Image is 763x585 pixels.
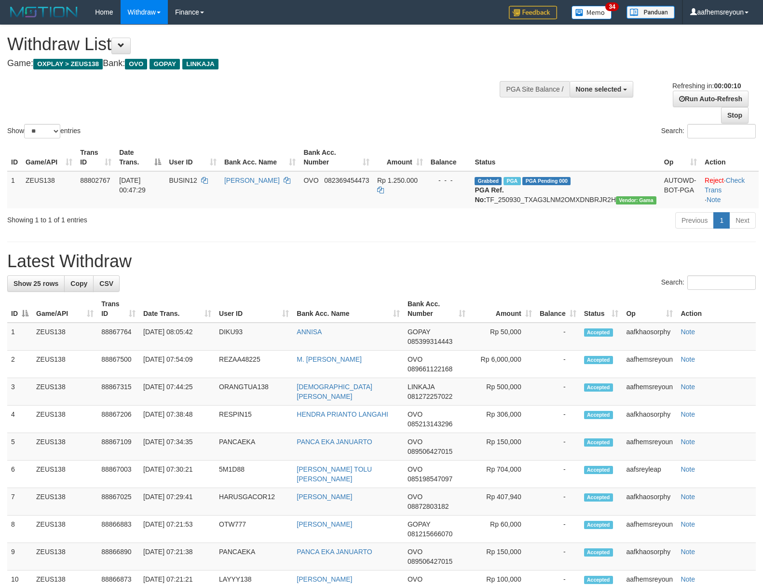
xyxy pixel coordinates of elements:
a: M. [PERSON_NAME] [297,355,362,363]
div: PGA Site Balance / [500,81,569,97]
input: Search: [687,124,756,138]
td: 88867315 [97,378,139,406]
label: Show entries [7,124,81,138]
a: Run Auto-Refresh [673,91,749,107]
td: RESPIN15 [215,406,293,433]
th: Game/API: activate to sort column ascending [32,295,97,323]
th: Action [701,144,759,171]
span: GOPAY [150,59,180,69]
a: Note [681,383,695,391]
td: [DATE] 07:34:35 [139,433,215,461]
td: 8 [7,516,32,543]
td: ZEUS138 [32,433,97,461]
th: Bank Acc. Name: activate to sort column ascending [220,144,300,171]
a: HENDRA PRIANTO LANGAHI [297,410,388,418]
th: Amount: activate to sort column ascending [373,144,427,171]
td: - [536,433,580,461]
a: Copy [64,275,94,292]
th: User ID: activate to sort column ascending [215,295,293,323]
b: PGA Ref. No: [475,186,504,204]
td: - [536,516,580,543]
td: 88866890 [97,543,139,571]
span: Accepted [584,521,613,529]
td: 7 [7,488,32,516]
th: User ID: activate to sort column ascending [165,144,220,171]
span: LINKAJA [182,59,218,69]
td: 6 [7,461,32,488]
div: - - - [431,176,467,185]
span: OVO [408,410,422,418]
span: Copy 085213143296 to clipboard [408,420,452,428]
td: ZEUS138 [32,378,97,406]
a: Note [707,196,721,204]
th: Trans ID: activate to sort column ascending [97,295,139,323]
a: Note [681,575,695,583]
th: Bank Acc. Number: activate to sort column ascending [404,295,470,323]
span: Accepted [584,466,613,474]
td: ZEUS138 [32,516,97,543]
th: Op: activate to sort column ascending [660,144,701,171]
span: OVO [125,59,147,69]
a: CSV [93,275,120,292]
span: OVO [408,548,422,556]
a: Note [681,355,695,363]
a: Show 25 rows [7,275,65,292]
td: aafkhaosorphy [622,323,677,351]
img: Feedback.jpg [509,6,557,19]
td: Rp 500,000 [469,378,535,406]
a: Note [681,493,695,501]
td: · · [701,171,759,208]
th: Date Trans.: activate to sort column descending [115,144,165,171]
td: - [536,406,580,433]
a: [DEMOGRAPHIC_DATA][PERSON_NAME] [297,383,372,400]
span: OVO [408,493,422,501]
td: Rp 50,000 [469,323,535,351]
td: ZEUS138 [32,406,97,433]
span: CSV [99,280,113,287]
span: Accepted [584,356,613,364]
td: ZEUS138 [32,351,97,378]
th: Date Trans.: activate to sort column ascending [139,295,215,323]
span: Copy 089506427015 to clipboard [408,558,452,565]
span: OVO [408,355,422,363]
span: [DATE] 00:47:29 [119,177,146,194]
td: 88867206 [97,406,139,433]
th: Balance: activate to sort column ascending [536,295,580,323]
a: Note [681,548,695,556]
td: HARUSGACOR12 [215,488,293,516]
th: ID: activate to sort column descending [7,295,32,323]
div: Showing 1 to 1 of 1 entries [7,211,311,225]
td: Rp 60,000 [469,516,535,543]
td: aafsreyleap [622,461,677,488]
td: 2 [7,351,32,378]
td: aafhemsreyoun [622,378,677,406]
td: TF_250930_TXAG3LNM2OMXDNBRJR2H [471,171,660,208]
td: Rp 306,000 [469,406,535,433]
th: Trans ID: activate to sort column ascending [76,144,115,171]
span: GOPAY [408,328,430,336]
td: Rp 150,000 [469,543,535,571]
td: aafhemsreyoun [622,433,677,461]
span: Accepted [584,411,613,419]
img: MOTION_logo.png [7,5,81,19]
td: 3 [7,378,32,406]
span: OVO [408,438,422,446]
td: ZEUS138 [22,171,76,208]
td: [DATE] 08:05:42 [139,323,215,351]
span: Rp 1.250.000 [377,177,418,184]
span: Accepted [584,328,613,337]
td: ZEUS138 [32,488,97,516]
th: Amount: activate to sort column ascending [469,295,535,323]
td: [DATE] 07:21:38 [139,543,215,571]
a: PANCA EKA JANUARTO [297,438,372,446]
a: [PERSON_NAME] [297,520,352,528]
td: 88867500 [97,351,139,378]
label: Search: [661,124,756,138]
a: ANNISA [297,328,322,336]
span: Copy 089661122168 to clipboard [408,365,452,373]
span: Accepted [584,493,613,502]
td: 1 [7,171,22,208]
td: 88867025 [97,488,139,516]
a: Note [681,328,695,336]
td: [DATE] 07:30:21 [139,461,215,488]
